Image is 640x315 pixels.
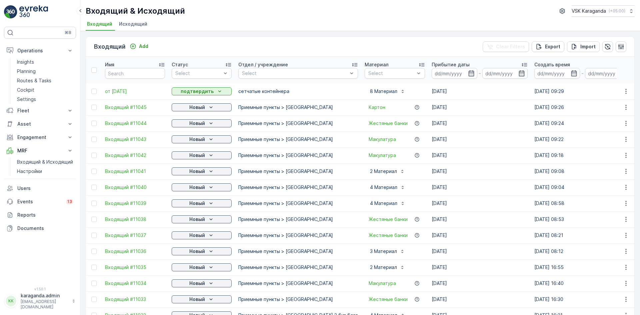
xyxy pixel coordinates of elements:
td: [DATE] 08:12 [531,243,634,259]
img: logo [4,5,17,19]
p: Имя [105,61,114,68]
button: Engagement [4,131,76,144]
button: Add [127,42,151,50]
button: Новый [172,215,232,223]
a: Reports [4,208,76,222]
button: VSK Karaganda(+05:00) [572,5,635,17]
div: Toggle Row Selected [91,169,97,174]
p: Новый [189,280,205,287]
a: Макулатура [369,136,396,143]
p: - [581,69,584,77]
a: Жестяные банки [369,296,408,303]
td: [DATE] 09:18 [531,147,634,163]
p: сетчатыe контейнера [238,88,358,95]
p: Создать время [534,61,570,68]
a: Входящий #11034 [105,280,165,287]
p: Select [368,70,415,77]
span: Входящий #11035 [105,264,165,271]
td: [DATE] 08:53 [531,211,634,227]
button: 2 Материал [365,166,409,177]
p: Новый [189,136,205,143]
td: [DATE] [428,147,531,163]
p: Приемные пункты > [GEOGRAPHIC_DATA] [238,136,358,143]
p: 4 Материал [369,184,397,191]
button: Export [532,41,564,52]
div: Toggle Row Selected [91,297,97,302]
span: Исходящий [119,21,147,27]
a: Входящий #11037 [105,232,165,239]
p: Новый [189,232,205,239]
p: Приемные пункты > [GEOGRAPHIC_DATA] [238,184,358,191]
button: подтвердить [172,87,232,95]
div: Toggle Row Selected [91,121,97,126]
p: karaganda.admin [21,292,69,299]
div: Toggle Row Selected [91,281,97,286]
a: Cockpit [14,85,76,95]
p: MRF [17,147,63,154]
p: Users [17,185,73,192]
button: Новый [172,199,232,207]
span: Входящий #11043 [105,136,165,143]
td: [DATE] 09:26 [531,99,634,115]
a: Входящий #11042 [105,152,165,159]
p: Приемные пункты > [GEOGRAPHIC_DATA] [238,200,358,207]
span: Макулатура [369,152,396,159]
span: Жестяные банки [369,216,408,223]
a: Planning [14,67,76,76]
p: Прибытие даты [432,61,470,68]
div: Toggle Row Selected [91,105,97,110]
p: Новый [189,120,205,127]
a: Users [4,182,76,195]
p: Новый [189,200,205,207]
td: [DATE] [428,259,531,275]
p: Import [580,43,596,50]
button: Новый [172,103,232,111]
p: 2 Материал [369,168,397,175]
a: Жестяные банки [369,232,408,239]
button: Clear Filters [483,41,529,52]
p: Select [175,70,221,77]
a: Жестяные банки [369,120,408,127]
p: Planning [17,68,36,75]
p: Приемные пункты > [GEOGRAPHIC_DATA] [238,264,358,271]
p: Новый [189,168,205,175]
p: Настройки [17,168,42,175]
p: Routes & Tasks [17,77,51,84]
p: Приемные пункты > [GEOGRAPHIC_DATA] [238,120,358,127]
a: Входящий #11041 [105,168,165,175]
p: Add [139,43,148,50]
button: 8 Материал [365,86,409,97]
a: Настройки [14,167,76,176]
div: Toggle Row Selected [91,265,97,270]
p: Новый [189,152,205,159]
td: [DATE] [428,243,531,259]
div: Toggle Row Selected [91,249,97,254]
p: Asset [17,121,63,127]
p: 3 Материал [369,248,397,255]
p: Documents [17,225,73,232]
a: Insights [14,57,76,67]
p: 2 Материал [369,264,397,271]
p: 13 [67,199,72,204]
p: Insights [17,59,34,65]
span: Входящий #11039 [105,200,165,207]
button: Новый [172,263,232,271]
p: Новый [189,264,205,271]
button: MRF [4,144,76,157]
p: VSK Karaganda [572,8,606,14]
td: [DATE] 09:08 [531,163,634,179]
td: [DATE] [428,131,531,147]
img: logo_light-DOdMpM7g.png [19,5,48,19]
p: Статус [172,61,188,68]
p: Приемные пункты > [GEOGRAPHIC_DATA] [238,216,358,223]
a: Documents [4,222,76,235]
p: Cockpit [17,87,34,93]
button: Operations [4,44,76,57]
p: Select [242,70,348,77]
a: Входящий #11038 [105,216,165,223]
p: Events [17,198,62,205]
button: 4 Материал [365,198,409,209]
